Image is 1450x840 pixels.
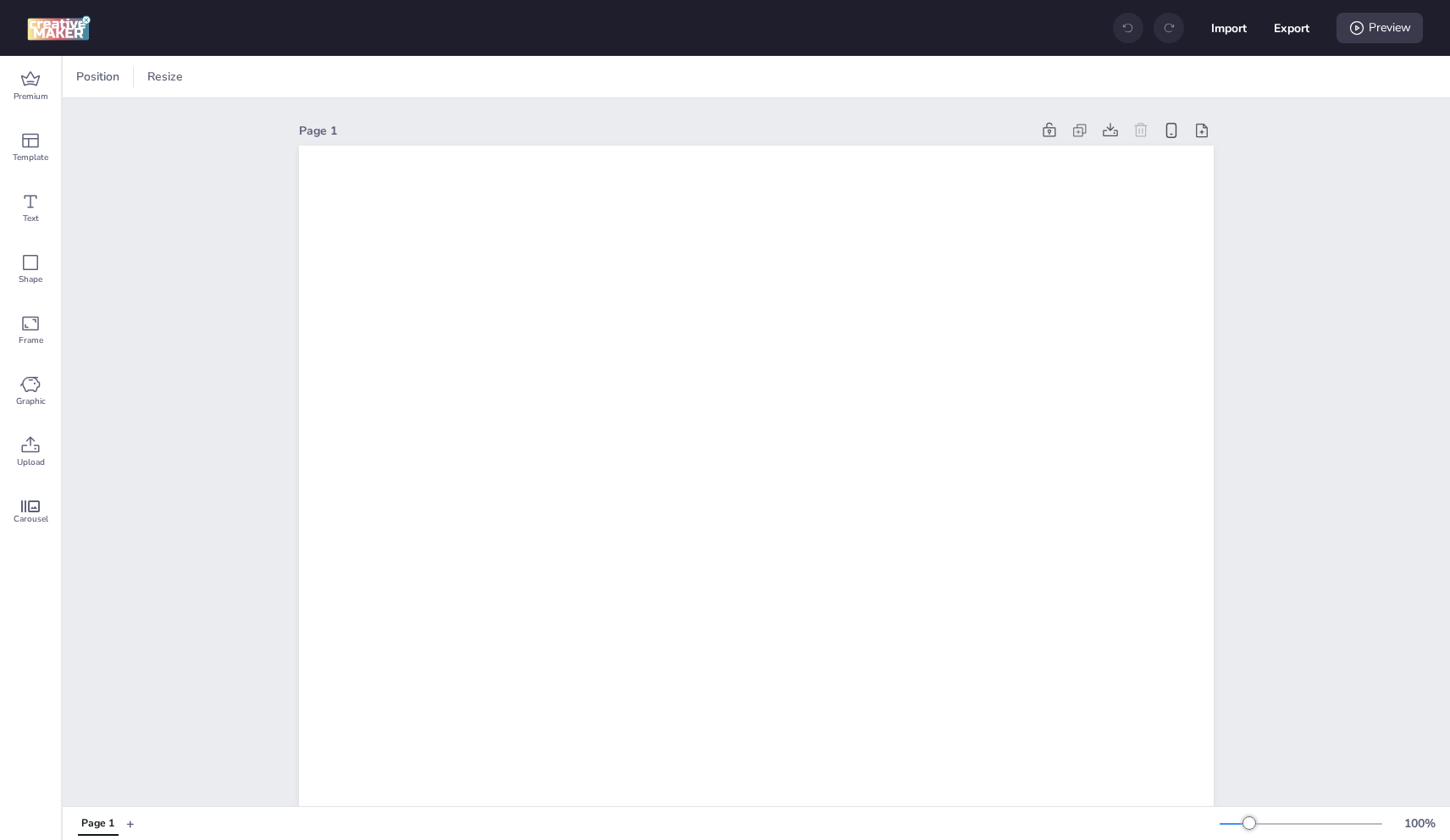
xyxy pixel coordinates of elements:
[14,512,48,526] span: Carousel
[144,68,186,86] span: Resize
[1274,10,1309,46] button: Export
[126,809,135,838] button: +
[13,151,48,164] span: Template
[19,334,43,347] span: Frame
[16,395,46,408] span: Graphic
[27,15,91,41] img: logo Creative Maker
[1337,13,1423,43] div: Preview
[23,212,39,225] span: Text
[73,68,123,86] span: Position
[1399,815,1440,832] div: 100 %
[14,90,48,103] span: Premium
[299,122,1031,140] div: Page 1
[69,809,126,838] div: Tabs
[81,816,114,832] div: Page 1
[19,273,42,286] span: Shape
[17,456,45,469] span: Upload
[1211,10,1247,46] button: Import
